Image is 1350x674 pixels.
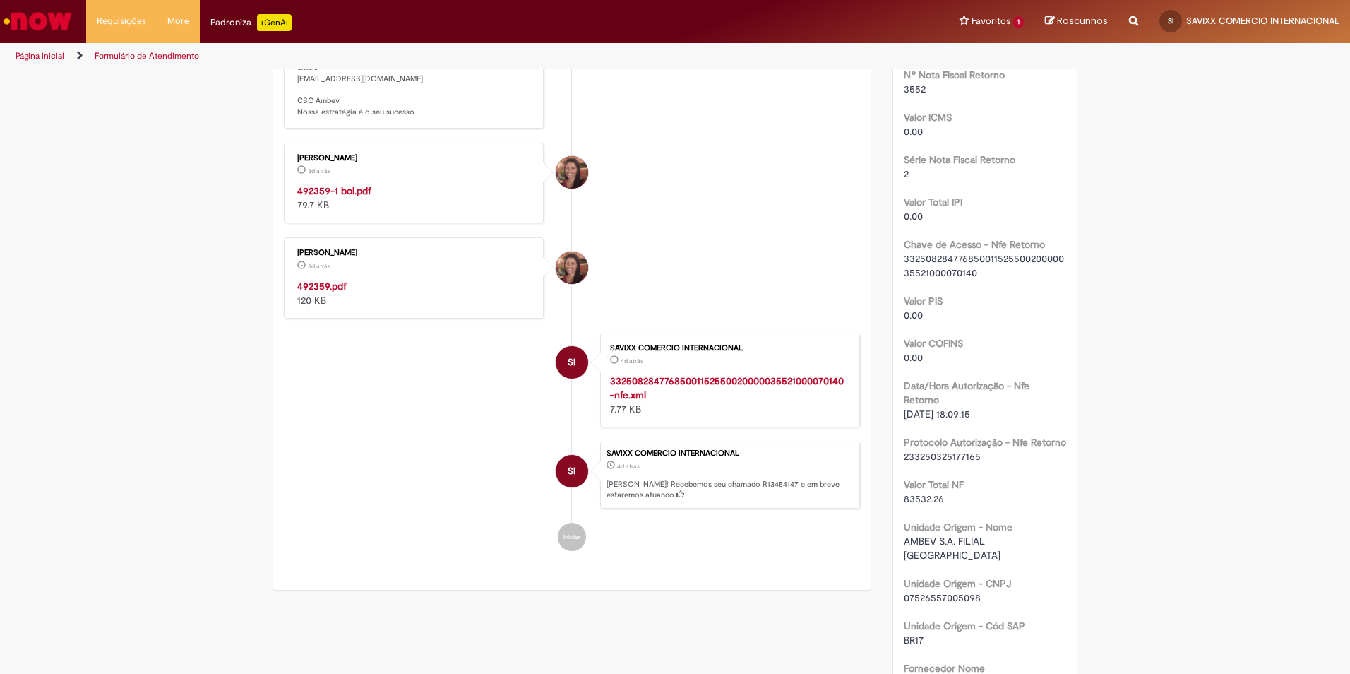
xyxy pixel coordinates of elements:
span: 2 [904,167,909,180]
span: SI [568,454,575,488]
a: 492359-1 bol.pdf [297,184,371,197]
span: 233250325177165 [904,450,981,463]
ul: Trilhas de página [11,43,890,69]
a: 492359.pdf [297,280,347,292]
span: BR17 [904,634,924,646]
div: [PERSON_NAME] [297,249,532,257]
div: 120 KB [297,279,532,307]
span: 4d atrás [621,357,643,365]
b: Nº Nota Fiscal Retorno [904,69,1005,81]
span: 07526557005098 [904,591,981,604]
a: Página inicial [16,50,64,61]
img: ServiceNow [1,7,74,35]
b: Unidade Origem - Cód SAP [904,620,1025,632]
span: 3d atrás [308,167,330,175]
div: Selma Rosa Resende Marques [556,156,588,189]
p: [PERSON_NAME]! Recebemos seu chamado R13454147 e em breve estaremos atuando. [607,479,852,501]
li: SAVIXX COMERCIO INTERNACIONAL [284,442,860,509]
time: 27/08/2025 19:21:08 [308,262,330,271]
a: Rascunhos [1045,15,1108,28]
b: Unidade Origem - Nome [904,521,1012,533]
span: 0.00 [904,351,923,364]
b: Valor Total NF [904,478,964,491]
div: SAVIXX COMERCIO INTERNACIONAL [556,346,588,379]
span: 0.00 [904,210,923,223]
b: Série Nota Fiscal Retorno [904,153,1015,166]
b: Valor Total IPI [904,196,962,208]
span: 1 [1013,16,1024,28]
p: +GenAi [257,14,292,31]
div: Selma Rosa Resende Marques [556,252,588,284]
b: Data/Hora Autorização - Nfe Retorno [904,379,1029,406]
span: [DATE] 18:09:15 [904,408,970,420]
b: Valor ICMS [904,111,952,124]
span: More [167,14,189,28]
span: 0.00 [904,125,923,138]
span: Rascunhos [1057,14,1108,28]
div: 79.7 KB [297,184,532,212]
b: Valor PIS [904,295,943,307]
span: SI [1168,16,1173,25]
b: Protocolo Autorização - Nfe Retorno [904,436,1066,449]
time: 27/08/2025 18:11:54 [621,357,643,365]
a: 33250828477685001152550020000035521000070140-nfe.xml [610,374,844,401]
span: 3d atrás [308,262,330,271]
div: [PERSON_NAME] [297,154,532,162]
span: 83532.26 [904,492,944,505]
span: SI [568,345,575,379]
time: 27/08/2025 19:21:08 [308,167,330,175]
span: Requisições [97,14,146,28]
span: 33250828477685001152550020000035521000070140 [904,252,1064,279]
div: Padroniza [210,14,292,31]
a: Formulário de Atendimento [95,50,199,61]
div: SAVIXX COMERCIO INTERNACIONAL [556,455,588,487]
span: 0.00 [904,309,923,321]
span: 4d atrás [617,462,640,471]
time: 27/08/2025 18:18:01 [617,462,640,471]
span: SAVIXX COMERCIO INTERNACIONAL [1186,15,1339,27]
span: Favoritos [972,14,1010,28]
span: 3552 [904,83,926,95]
div: SAVIXX COMERCIO INTERNACIONAL [610,344,845,353]
div: 7.77 KB [610,374,845,416]
b: Valor COFINS [904,337,963,350]
b: Chave de Acesso - Nfe Retorno [904,238,1045,251]
div: SAVIXX COMERCIO INTERNACIONAL [607,449,852,458]
b: Unidade Origem - CNPJ [904,577,1011,590]
span: AMBEV S.A. FILIAL [GEOGRAPHIC_DATA] [904,535,1000,562]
